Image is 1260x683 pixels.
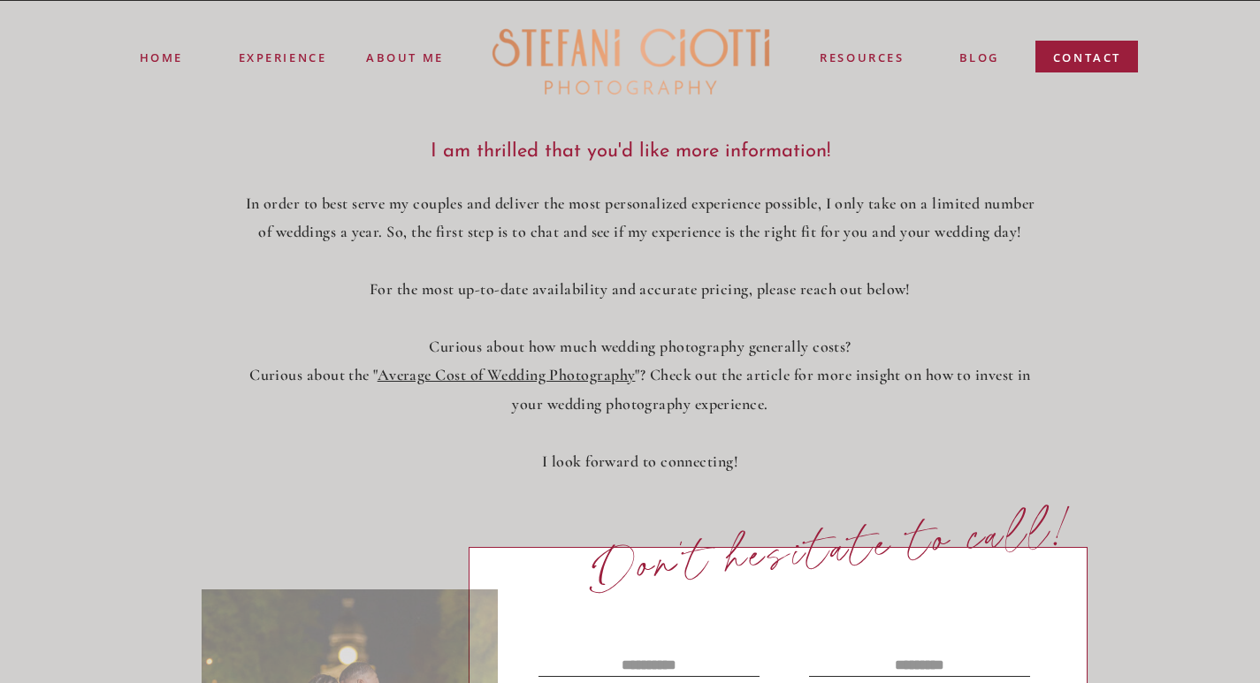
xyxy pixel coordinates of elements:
[241,189,1040,476] p: In order to best serve my couples and deliver the most personalized experience possible, I only t...
[819,49,906,69] a: resources
[378,365,636,384] a: Average Cost of Wedding Photography
[140,49,182,65] a: Home
[378,140,883,163] h3: I am thrilled that you'd like more information!
[1053,49,1122,74] a: contact
[365,49,446,65] a: ABOUT ME
[239,49,326,63] a: experience
[959,49,999,69] a: blog
[588,503,1079,596] p: Don't hesitate to call!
